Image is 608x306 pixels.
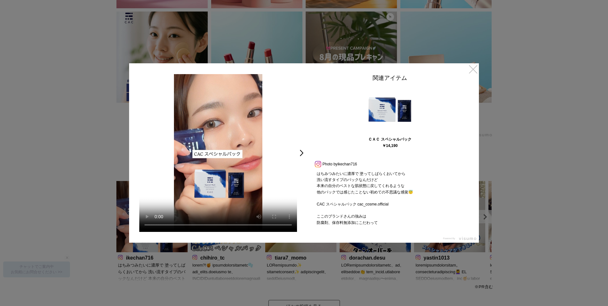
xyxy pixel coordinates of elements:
[337,162,357,166] a: ikechan716
[467,63,479,75] a: ×
[310,171,469,226] p: はちみつみたいに濃厚で 塗ってしばらくおいてから 洗い流すタイプのパックなんだけど 本来の自分のベストな肌状態に戻してくれるような 他のパックでは感じたことない初めての不思議な感覚😇 CAC ス...
[362,136,418,142] div: ＣＡＣ スペシャルパック
[322,160,337,168] span: Photo by
[382,144,398,148] div: ￥14,190
[310,74,469,85] div: 関連アイテム
[299,147,308,159] a: >
[366,86,414,134] img: 060401.jpg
